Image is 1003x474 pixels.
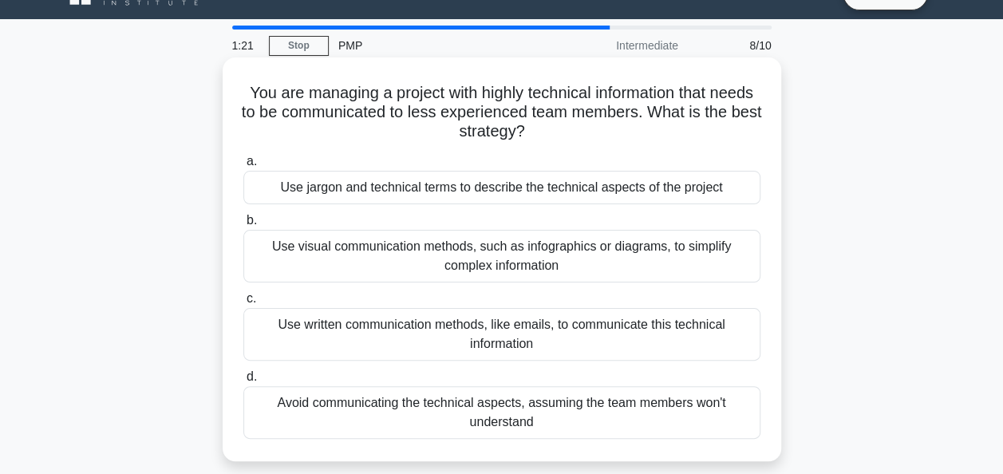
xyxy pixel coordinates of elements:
[247,369,257,383] span: d.
[329,30,548,61] div: PMP
[247,154,257,168] span: a.
[243,230,760,282] div: Use visual communication methods, such as infographics or diagrams, to simplify complex information
[688,30,781,61] div: 8/10
[243,386,760,439] div: Avoid communicating the technical aspects, assuming the team members won't understand
[247,213,257,227] span: b.
[243,171,760,204] div: Use jargon and technical terms to describe the technical aspects of the project
[548,30,688,61] div: Intermediate
[243,308,760,361] div: Use written communication methods, like emails, to communicate this technical information
[269,36,329,56] a: Stop
[247,291,256,305] span: c.
[223,30,269,61] div: 1:21
[242,83,762,142] h5: You are managing a project with highly technical information that needs to be communicated to les...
